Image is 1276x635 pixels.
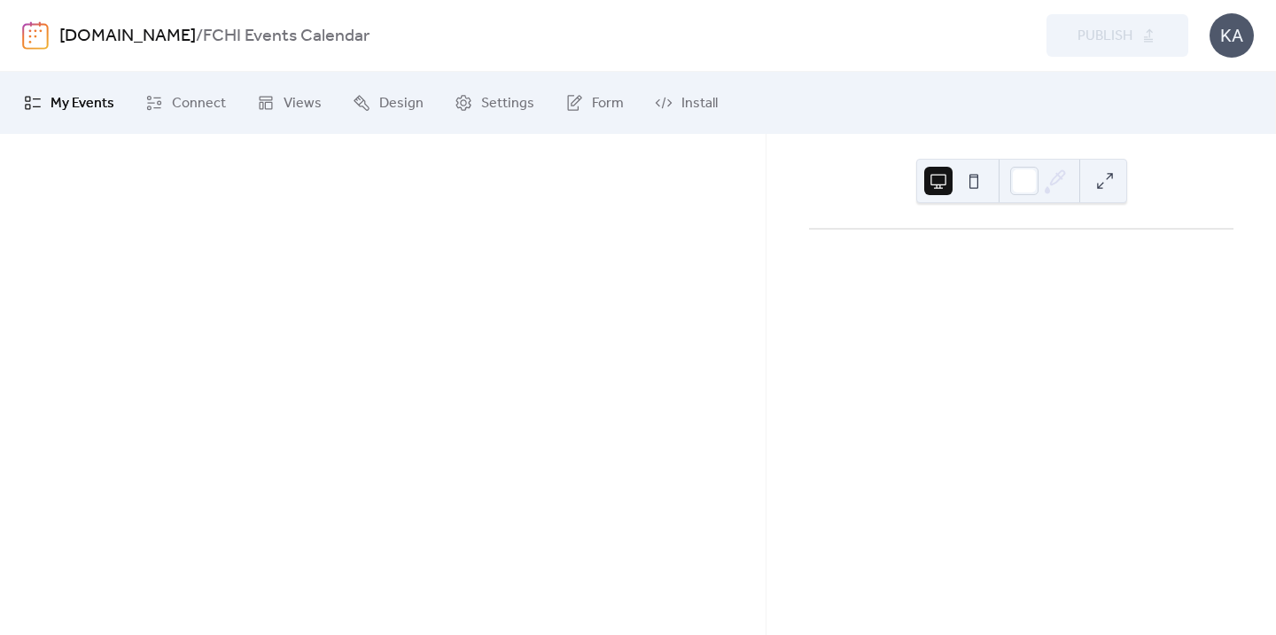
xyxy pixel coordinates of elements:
span: Views [284,93,322,114]
a: My Events [11,79,128,127]
img: logo [22,21,49,50]
a: Install [642,79,731,127]
span: My Events [51,93,114,114]
b: FCHI Events Calendar [203,20,370,53]
a: Views [244,79,335,127]
a: Connect [132,79,239,127]
span: Form [592,93,624,114]
div: KA [1210,13,1254,58]
b: / [196,20,203,53]
a: Settings [441,79,548,127]
span: Design [379,93,424,114]
span: Settings [481,93,534,114]
a: [DOMAIN_NAME] [59,20,196,53]
a: Form [552,79,637,127]
span: Install [681,93,718,114]
a: Design [339,79,437,127]
span: Connect [172,93,226,114]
